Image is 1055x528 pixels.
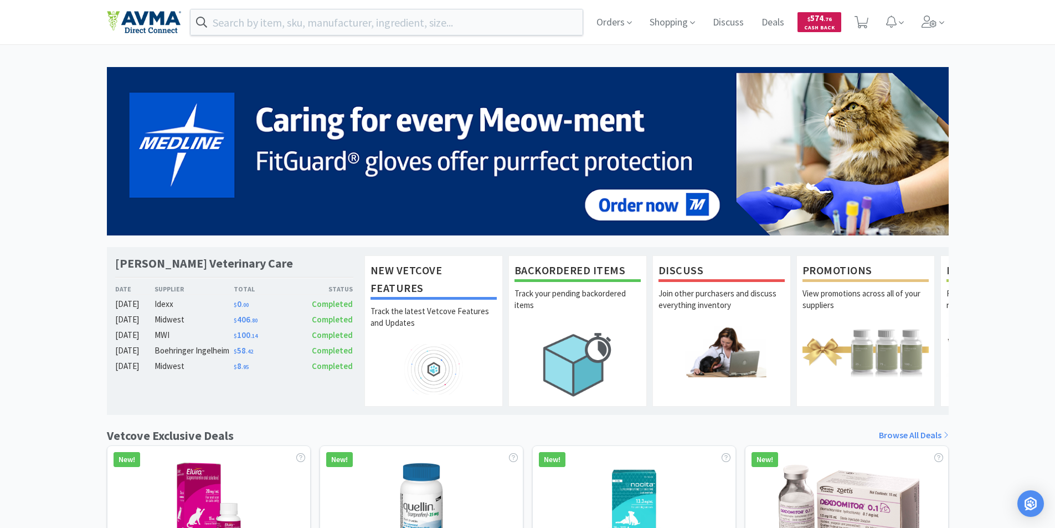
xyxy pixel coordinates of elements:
[115,329,155,342] div: [DATE]
[658,262,785,282] h1: Discuss
[1017,490,1044,517] div: Open Intercom Messenger
[370,344,497,394] img: hero_feature_roadmap.png
[115,344,353,357] a: [DATE]Boehringer Ingelheim$58.42Completed
[658,326,785,377] img: hero_discuss.png
[107,67,949,235] img: 5b85490d2c9a43ef9873369d65f5cc4c_481.png
[802,288,929,326] p: View promotions across all of your suppliers
[155,360,234,373] div: Midwest
[155,298,234,311] div: Idexx
[797,7,841,37] a: $574.76Cash Back
[370,305,497,344] p: Track the latest Vetcove Features and Updates
[115,313,353,326] a: [DATE]Midwest$406.80Completed
[658,288,785,326] p: Join other purchasers and discuss everything inventory
[824,16,832,23] span: . 76
[241,301,249,309] span: . 00
[115,313,155,326] div: [DATE]
[246,348,253,355] span: . 42
[508,255,647,406] a: Backordered ItemsTrack your pending backordered items
[312,361,353,371] span: Completed
[294,284,353,294] div: Status
[708,18,748,28] a: Discuss
[155,329,234,342] div: MWI
[155,344,234,357] div: Boehringer Ingelheim
[807,16,810,23] span: $
[241,363,249,371] span: . 95
[115,329,353,342] a: [DATE]MWI$100.14Completed
[115,344,155,357] div: [DATE]
[514,288,641,326] p: Track your pending backordered items
[115,360,353,373] a: [DATE]Midwest$8.95Completed
[250,332,258,340] span: . 14
[796,255,935,406] a: PromotionsView promotions across all of your suppliers
[757,18,789,28] a: Deals
[234,348,237,355] span: $
[652,255,791,406] a: DiscussJoin other purchasers and discuss everything inventory
[234,330,258,340] span: 100
[107,11,181,34] img: e4e33dab9f054f5782a47901c742baa9_102.png
[802,262,929,282] h1: Promotions
[364,255,503,406] a: New Vetcove FeaturesTrack the latest Vetcove Features and Updates
[115,255,293,271] h1: [PERSON_NAME] Veterinary Care
[234,314,258,325] span: 406
[250,317,258,324] span: . 80
[191,9,583,35] input: Search by item, sku, manufacturer, ingredient, size...
[115,298,353,311] a: [DATE]Idexx$0.00Completed
[234,345,253,356] span: 58
[234,332,237,340] span: $
[115,298,155,311] div: [DATE]
[514,326,641,402] img: hero_backorders.png
[115,284,155,294] div: Date
[234,299,249,309] span: 0
[802,326,929,377] img: hero_promotions.png
[879,428,949,443] a: Browse All Deals
[807,13,832,23] span: 574
[234,301,237,309] span: $
[234,361,249,371] span: 8
[155,313,234,326] div: Midwest
[312,314,353,325] span: Completed
[115,360,155,373] div: [DATE]
[234,317,237,324] span: $
[370,262,497,300] h1: New Vetcove Features
[312,345,353,356] span: Completed
[514,262,641,282] h1: Backordered Items
[312,330,353,340] span: Completed
[155,284,234,294] div: Supplier
[234,363,237,371] span: $
[234,284,294,294] div: Total
[107,426,234,445] h1: Vetcove Exclusive Deals
[312,299,353,309] span: Completed
[804,25,835,32] span: Cash Back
